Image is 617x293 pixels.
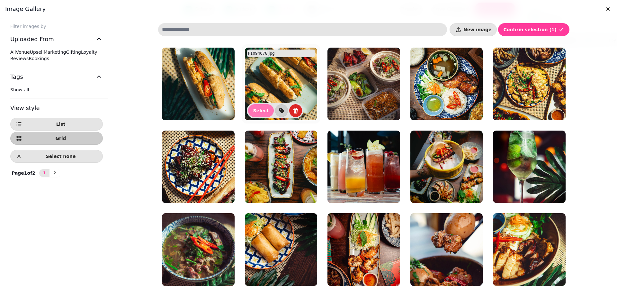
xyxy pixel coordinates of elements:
[18,10,31,15] div: v 4.0.25
[245,213,317,286] img: P1069337.jpg
[248,51,275,56] p: P1094078.jpg
[5,5,612,13] h3: Image gallery
[10,10,15,15] img: logo_orange.svg
[10,17,15,22] img: website_grey.svg
[24,38,58,42] div: Domain Overview
[410,131,483,203] img: P1000122.jpg
[17,37,22,42] img: tab_domain_overview_orange.svg
[52,171,57,175] span: 2
[162,213,235,286] img: P1068592.jpg
[463,27,491,32] span: New image
[39,169,60,177] nav: Pagination
[17,17,46,22] div: Domain: [URL]
[39,169,49,177] button: 1
[253,108,269,113] span: Select
[10,49,103,67] div: Uploaded From
[245,131,317,203] img: P1000074.jpg
[162,48,235,120] img: P1094008 03.45.07.jpg
[10,87,103,98] div: Tags
[66,50,81,55] span: Gifting
[42,171,47,175] span: 1
[5,23,108,30] label: Filter images by
[248,104,274,117] button: Select
[245,48,317,120] img: P1094078.jpg
[24,122,97,126] span: List
[493,48,566,120] img: P1070628.jpg
[327,48,400,120] img: P1104462.jpg
[498,23,569,36] button: Confirm selection (1)
[327,213,400,286] img: P1063427.jpg
[162,131,235,203] img: P1082644.jpg
[10,50,16,55] span: All
[10,118,103,131] button: List
[410,213,483,286] img: P1068184.jpg
[24,154,97,159] span: Select none
[71,38,108,42] div: Keywords by Traffic
[29,56,49,61] span: Bookings
[503,27,557,32] span: Confirm selection ( 1 )
[10,30,103,49] button: Uploaded From
[10,67,103,87] button: Tags
[30,50,44,55] span: Upsell
[49,169,60,177] button: 2
[493,213,566,286] img: P1068625.jpg
[24,136,97,141] span: Grid
[410,48,483,120] img: P1063971.jpg
[81,50,97,55] span: Loyalty
[10,56,29,61] span: Reviews
[10,87,29,92] span: Show all
[64,37,69,42] img: tab_keywords_by_traffic_grey.svg
[10,104,103,113] h3: View style
[10,132,103,145] button: Grid
[10,150,103,163] button: Select none
[493,131,566,203] img: P1069379.jpg
[44,50,66,55] span: Marketing
[16,50,30,55] span: Venue
[289,104,302,117] button: delete
[9,170,38,176] p: Page 1 of 2
[450,23,497,36] button: New image
[327,131,400,203] img: P1065541.jpg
